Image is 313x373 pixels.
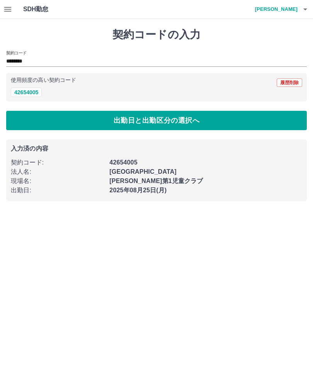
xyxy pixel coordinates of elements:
h1: 契約コードの入力 [6,28,307,41]
p: 出勤日 : [11,186,105,195]
button: 出勤日と出勤区分の選択へ [6,111,307,130]
b: 2025年08月25日(月) [109,187,167,193]
p: 現場名 : [11,176,105,186]
p: 法人名 : [11,167,105,176]
p: 入力済の内容 [11,146,302,152]
p: 契約コード : [11,158,105,167]
p: 使用頻度の高い契約コード [11,78,76,83]
button: 42654005 [11,88,42,97]
b: [PERSON_NAME]第1児童クラブ [109,178,203,184]
b: 42654005 [109,159,137,166]
b: [GEOGRAPHIC_DATA] [109,168,177,175]
button: 履歴削除 [277,78,302,87]
h2: 契約コード [6,50,27,56]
